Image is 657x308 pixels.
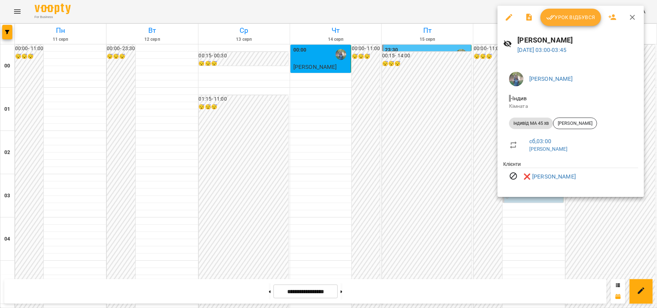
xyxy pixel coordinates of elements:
[553,120,597,127] span: [PERSON_NAME]
[553,118,597,129] div: [PERSON_NAME]
[524,172,576,181] a: ❌ [PERSON_NAME]
[509,72,524,86] img: de1e453bb906a7b44fa35c1e57b3518e.jpg
[509,120,553,127] span: індивід МА 45 хв
[518,35,638,46] h6: [PERSON_NAME]
[509,103,632,110] p: Кімната
[509,95,529,102] span: - Індив
[518,47,567,53] a: [DATE] 03:00-03:45
[529,138,551,145] a: сб , 03:00
[546,13,595,22] span: Урок відбувся
[529,75,573,82] a: [PERSON_NAME]
[503,160,638,188] ul: Клієнти
[509,172,518,180] svg: Візит скасовано
[540,9,601,26] button: Урок відбувся
[529,146,568,152] a: [PERSON_NAME]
